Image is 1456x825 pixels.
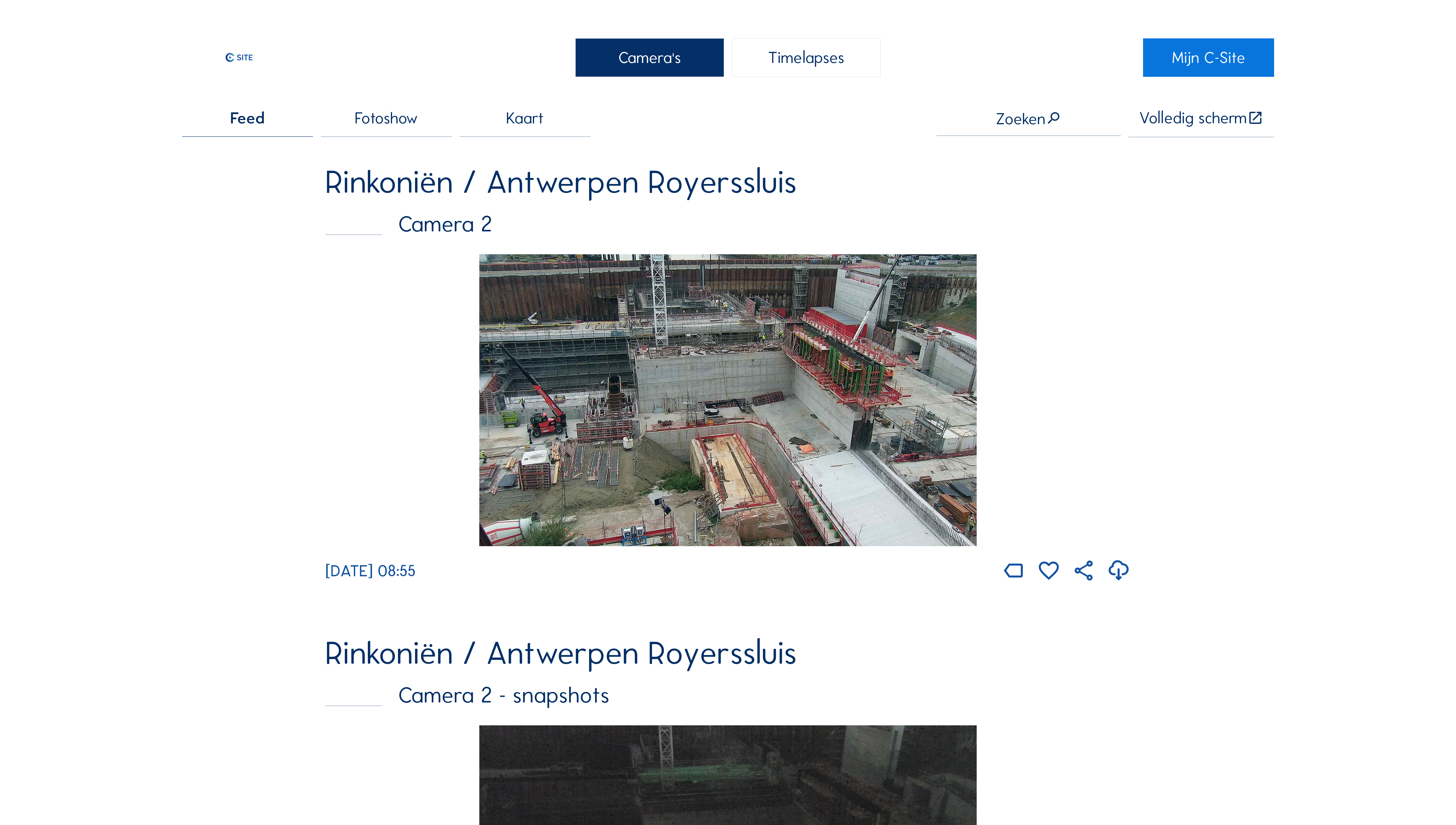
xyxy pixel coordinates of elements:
[355,110,418,126] span: Fotoshow
[230,110,265,126] span: Feed
[575,38,724,77] div: Camera's
[325,637,1131,669] div: Rinkoniën / Antwerpen Royerssluis
[732,38,881,77] div: Timelapses
[325,166,1131,198] div: Rinkoniën / Antwerpen Royerssluis
[479,254,977,546] img: Image
[1143,38,1274,77] a: Mijn C-Site
[325,561,416,581] span: [DATE] 08:55
[325,684,1131,706] div: Camera 2 - snapshots
[506,110,544,126] span: Kaart
[182,38,296,77] img: C-SITE Logo
[1139,110,1247,126] div: Volledig scherm
[325,213,1131,235] div: Camera 2
[996,110,1061,127] div: Zoeken
[182,38,313,77] a: C-SITE Logo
